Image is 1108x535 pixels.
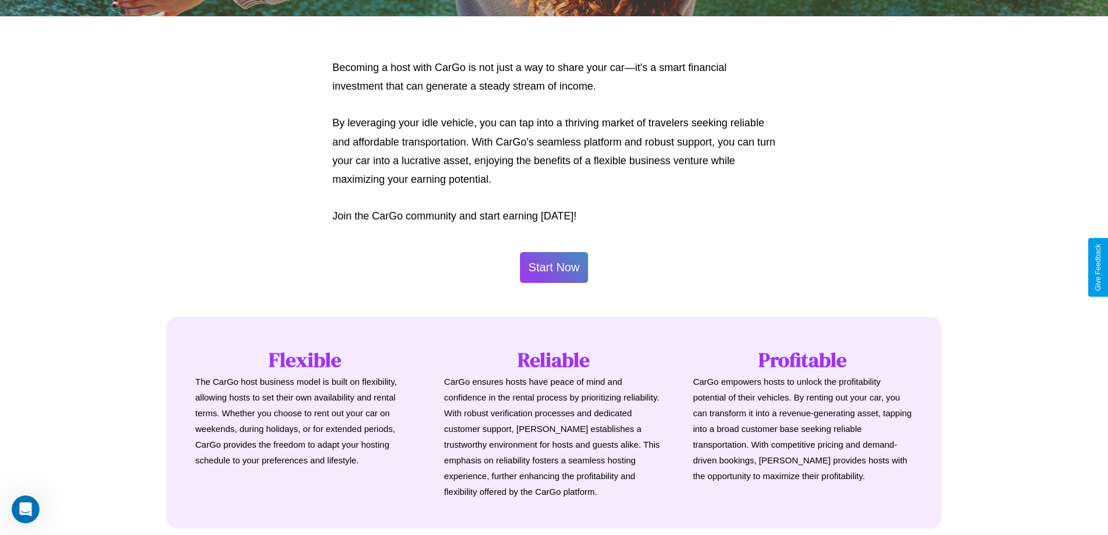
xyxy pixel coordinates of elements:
h1: Reliable [444,346,664,374]
p: Join the CarGo community and start earning [DATE]! [333,207,776,225]
p: By leveraging your idle vehicle, you can tap into a thriving market of travelers seeking reliable... [333,114,776,189]
p: CarGo ensures hosts have peace of mind and confidence in the rental process by prioritizing relia... [444,374,664,499]
p: Becoming a host with CarGo is not just a way to share your car—it's a smart financial investment ... [333,58,776,96]
div: Give Feedback [1094,244,1102,291]
h1: Flexible [195,346,415,374]
p: CarGo empowers hosts to unlock the profitability potential of their vehicles. By renting out your... [693,374,913,484]
h1: Profitable [693,346,913,374]
iframe: Intercom live chat [12,495,40,523]
p: The CarGo host business model is built on flexibility, allowing hosts to set their own availabili... [195,374,415,468]
button: Start Now [520,252,589,283]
